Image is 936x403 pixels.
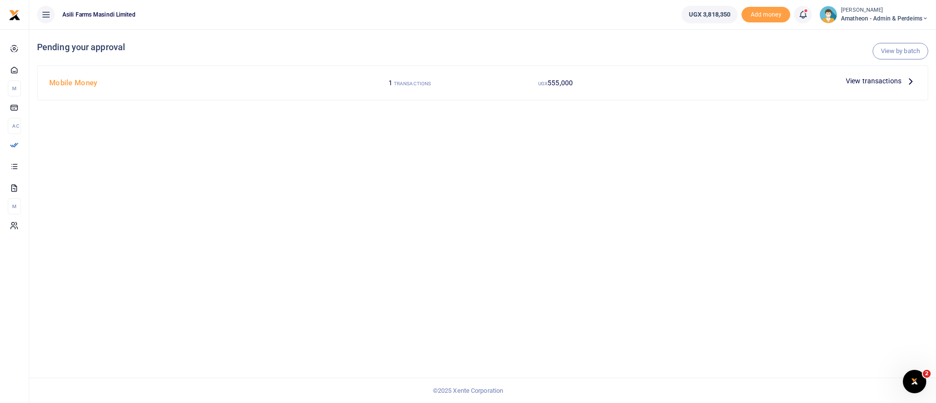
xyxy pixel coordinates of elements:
a: View by batch [873,43,928,59]
h4: Mobile Money [49,77,333,88]
a: logo-small logo-large logo-large [9,11,20,18]
li: M [8,198,21,214]
li: Ac [8,118,21,134]
h4: Pending your approval [37,42,928,53]
li: Wallet ballance [678,6,741,23]
span: 555,000 [547,79,573,87]
span: 1 [389,79,392,87]
small: UGX [538,81,547,86]
span: View transactions [846,76,901,86]
img: logo-small [9,9,20,21]
li: Toup your wallet [741,7,790,23]
span: Add money [741,7,790,23]
img: profile-user [819,6,837,23]
span: 2 [923,370,931,378]
span: Amatheon - Admin & Perdeims [841,14,928,23]
a: profile-user [PERSON_NAME] Amatheon - Admin & Perdeims [819,6,928,23]
small: [PERSON_NAME] [841,6,928,15]
li: M [8,80,21,96]
a: Add money [741,10,790,18]
span: Asili Farms Masindi Limited [58,10,139,19]
iframe: Intercom live chat [903,370,926,393]
small: TRANSACTIONS [394,81,431,86]
span: UGX 3,818,350 [689,10,730,19]
a: UGX 3,818,350 [682,6,738,23]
